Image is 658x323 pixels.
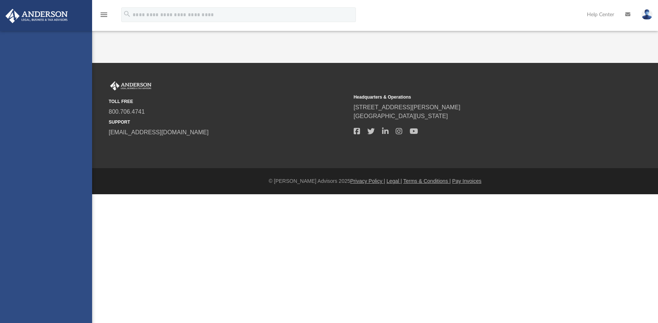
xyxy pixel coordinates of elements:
i: menu [99,10,108,19]
img: Anderson Advisors Platinum Portal [109,81,153,91]
div: © [PERSON_NAME] Advisors 2025 [92,177,658,185]
small: Headquarters & Operations [354,94,594,100]
a: 800.706.4741 [109,109,145,115]
a: [STREET_ADDRESS][PERSON_NAME] [354,104,461,110]
small: SUPPORT [109,119,349,125]
i: search [123,10,131,18]
a: [EMAIL_ADDRESS][DOMAIN_NAME] [109,129,209,135]
a: Privacy Policy | [350,178,385,184]
img: Anderson Advisors Platinum Portal [3,9,70,23]
a: Pay Invoices [452,178,481,184]
a: Terms & Conditions | [403,178,451,184]
img: User Pic [641,9,652,20]
a: [GEOGRAPHIC_DATA][US_STATE] [354,113,448,119]
a: menu [99,14,108,19]
a: Legal | [386,178,402,184]
small: TOLL FREE [109,98,349,105]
